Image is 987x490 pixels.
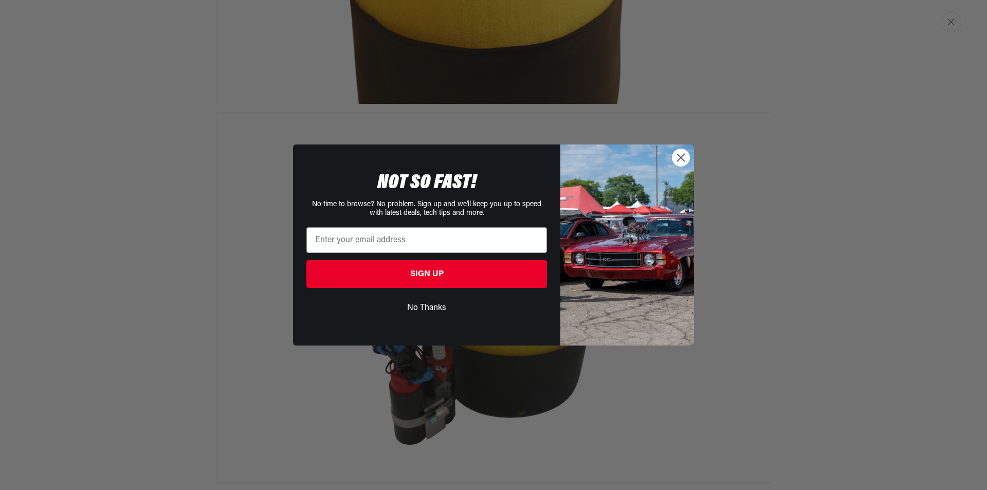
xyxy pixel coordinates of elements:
img: 85cdd541-2605-488b-b08c-a5ee7b438a35.jpeg [560,144,694,345]
span: No time to browse? No problem. Sign up and we'll keep you up to speed with latest deals, tech tip... [312,201,541,217]
span: NOT SO FAST! [377,173,477,193]
button: SIGN UP [306,260,547,288]
input: Enter your email address [306,227,547,253]
button: No Thanks [306,298,547,318]
button: Close dialog [672,149,690,167]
